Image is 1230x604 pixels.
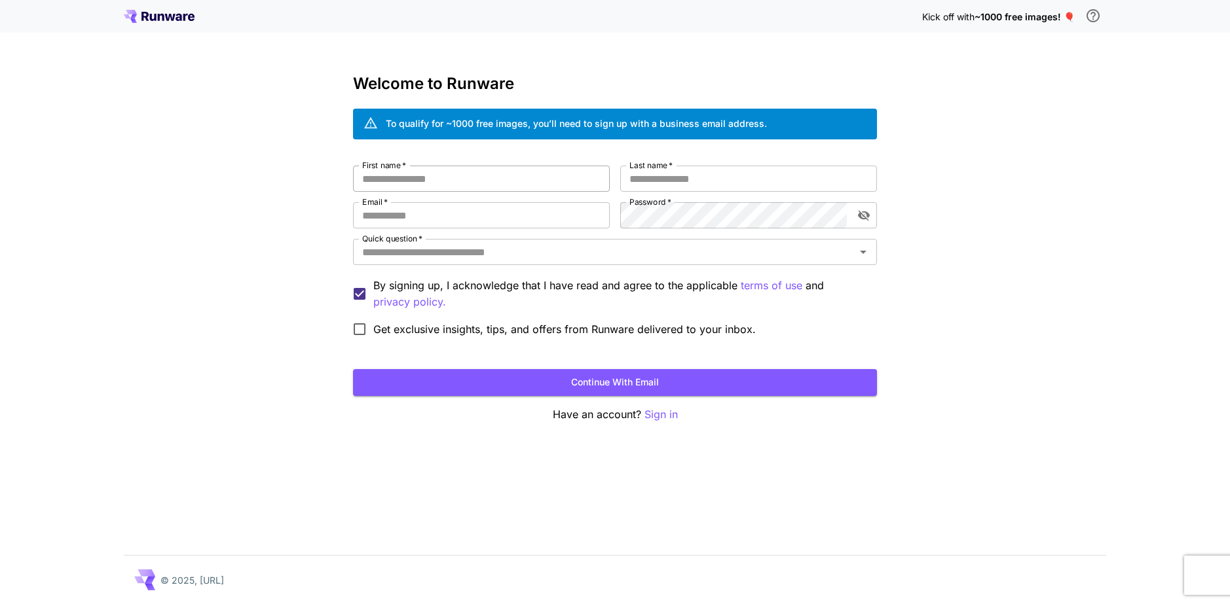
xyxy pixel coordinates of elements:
[386,116,767,130] div: To qualify for ~1000 free images, you’ll need to sign up with a business email address.
[362,196,388,207] label: Email
[353,75,877,93] h3: Welcome to Runware
[741,277,802,294] button: By signing up, I acknowledge that I have read and agree to the applicable and privacy policy.
[160,573,224,587] p: © 2025, [URL]
[373,294,446,310] p: privacy policy.
[629,160,673,171] label: Last name
[373,294,446,310] button: By signing up, I acknowledge that I have read and agree to the applicable terms of use and
[922,11,975,22] span: Kick off with
[362,233,422,244] label: Quick question
[629,196,671,207] label: Password
[852,204,876,227] button: toggle password visibility
[362,160,406,171] label: First name
[373,321,756,337] span: Get exclusive insights, tips, and offers from Runware delivered to your inbox.
[353,369,877,396] button: Continue with email
[854,243,872,261] button: Open
[644,406,678,423] button: Sign in
[741,277,802,294] p: terms of use
[353,406,877,423] p: Have an account?
[975,11,1075,22] span: ~1000 free images! 🎈
[1080,3,1106,29] button: In order to qualify for free credit, you need to sign up with a business email address and click ...
[373,277,867,310] p: By signing up, I acknowledge that I have read and agree to the applicable and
